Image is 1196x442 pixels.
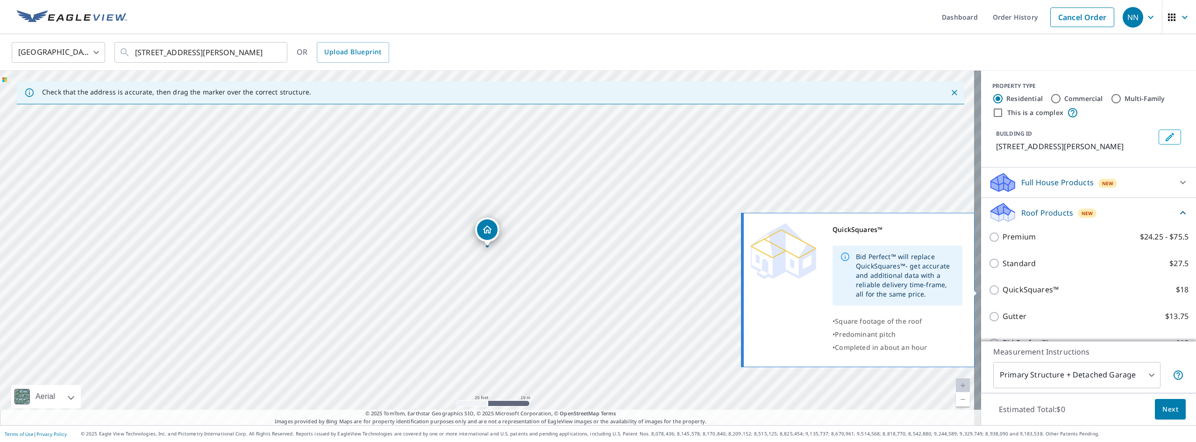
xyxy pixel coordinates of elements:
[1003,231,1036,243] p: Premium
[11,385,81,408] div: Aerial
[833,223,962,236] div: QuickSquares™
[297,42,389,63] div: OR
[1173,370,1184,381] span: Your report will include the primary structure and a detached garage if one exists.
[5,431,67,437] p: |
[601,410,616,417] a: Terms
[833,341,962,354] div: •
[33,385,58,408] div: Aerial
[42,88,311,96] p: Check that the address is accurate, then drag the marker over the correct structure.
[1064,94,1103,103] label: Commercial
[12,39,105,65] div: [GEOGRAPHIC_DATA]
[1102,180,1114,187] span: New
[1155,399,1186,420] button: Next
[1125,94,1165,103] label: Multi-Family
[1159,130,1181,145] button: Edit building 1
[1050,7,1114,27] a: Cancel Order
[993,362,1160,388] div: Primary Structure + Detached Garage
[1165,311,1189,322] p: $13.75
[833,328,962,341] div: •
[17,10,127,24] img: EV Logo
[475,217,499,246] div: Dropped pin, building 1, Residential property, 1051 Gary Ave Girard, OH 44420
[1003,311,1026,322] p: Gutter
[751,223,816,279] img: Premium
[135,39,268,65] input: Search by address or latitude-longitude
[856,248,955,303] div: Bid Perfect™ will replace QuickSquares™- get accurate and additional data with a reliable deliver...
[1123,7,1143,28] div: NN
[36,431,67,437] a: Privacy Policy
[992,82,1185,90] div: PROPERTY TYPE
[1021,177,1094,188] p: Full House Products
[996,141,1155,152] p: [STREET_ADDRESS][PERSON_NAME]
[989,171,1189,194] div: Full House ProductsNew
[1006,94,1043,103] label: Residential
[993,346,1184,357] p: Measurement Instructions
[1003,284,1059,296] p: QuickSquares™
[989,202,1189,224] div: Roof ProductsNew
[324,46,381,58] span: Upload Blueprint
[1003,337,1048,349] p: Bid Perfect™
[1003,258,1036,269] p: Standard
[1021,207,1073,218] p: Roof Products
[835,330,896,339] span: Predominant pitch
[996,130,1032,138] p: BUILDING ID
[1007,108,1063,117] label: This is a complex
[317,42,389,63] a: Upload Blueprint
[1162,404,1178,415] span: Next
[81,430,1191,437] p: © 2025 Eagle View Technologies, Inc. and Pictometry International Corp. All Rights Reserved. Repo...
[1176,337,1189,349] p: $18
[1082,210,1093,217] span: New
[956,378,970,392] a: Current Level 20, Zoom In Disabled
[365,410,616,418] span: © 2025 TomTom, Earthstar Geographics SIO, © 2025 Microsoft Corporation, ©
[1169,258,1189,269] p: $27.5
[1140,231,1189,243] p: $24.25 - $75.5
[1176,284,1189,296] p: $18
[991,399,1073,420] p: Estimated Total: $0
[956,392,970,406] a: Current Level 20, Zoom Out
[835,343,927,352] span: Completed in about an hour
[5,431,34,437] a: Terms of Use
[835,317,922,326] span: Square footage of the roof
[560,410,599,417] a: OpenStreetMap
[833,315,962,328] div: •
[948,87,961,99] button: Close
